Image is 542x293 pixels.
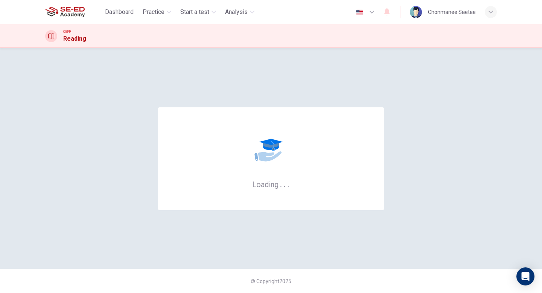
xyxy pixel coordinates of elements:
[63,29,71,34] span: CEFR
[252,179,290,189] h6: Loading
[287,177,290,190] h6: .
[102,5,137,19] button: Dashboard
[251,278,291,284] span: © Copyright 2025
[45,5,85,20] img: SE-ED Academy logo
[63,34,86,43] h1: Reading
[177,5,219,19] button: Start a test
[45,5,102,20] a: SE-ED Academy logo
[105,8,134,17] span: Dashboard
[283,177,286,190] h6: .
[355,9,364,15] img: en
[280,177,282,190] h6: .
[428,8,476,17] div: Chonmanee Saetae
[516,267,534,285] div: Open Intercom Messenger
[180,8,209,17] span: Start a test
[140,5,174,19] button: Practice
[410,6,422,18] img: Profile picture
[222,5,257,19] button: Analysis
[225,8,248,17] span: Analysis
[143,8,164,17] span: Practice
